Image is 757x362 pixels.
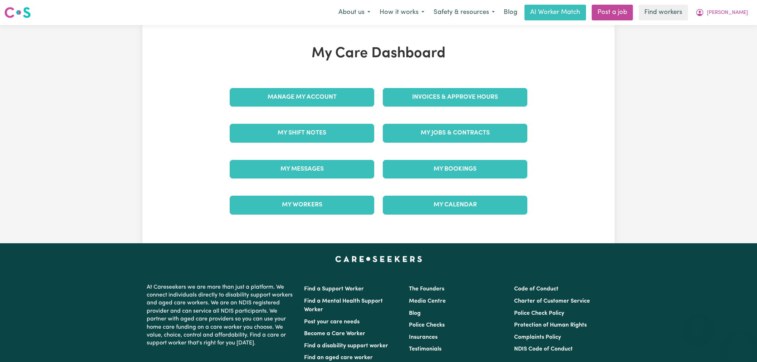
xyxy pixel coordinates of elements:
[592,5,633,20] a: Post a job
[304,319,360,325] a: Post your care needs
[4,6,31,19] img: Careseekers logo
[383,196,527,214] a: My Calendar
[147,280,296,350] p: At Careseekers we are more than just a platform. We connect individuals directly to disability su...
[409,346,441,352] a: Testimonials
[230,88,374,107] a: Manage My Account
[409,310,421,316] a: Blog
[639,5,688,20] a: Find workers
[691,316,705,331] iframe: Close message
[409,334,438,340] a: Insurances
[230,196,374,214] a: My Workers
[514,298,590,304] a: Charter of Customer Service
[728,333,751,356] iframe: Button to launch messaging window
[230,124,374,142] a: My Shift Notes
[4,4,31,21] a: Careseekers logo
[514,286,558,292] a: Code of Conduct
[230,160,374,178] a: My Messages
[304,298,383,313] a: Find a Mental Health Support Worker
[524,5,586,20] a: AI Worker Match
[409,298,446,304] a: Media Centre
[409,322,445,328] a: Police Checks
[335,256,422,262] a: Careseekers home page
[304,355,373,361] a: Find an aged care worker
[514,310,564,316] a: Police Check Policy
[304,286,364,292] a: Find a Support Worker
[409,286,444,292] a: The Founders
[383,124,527,142] a: My Jobs & Contracts
[499,5,522,20] a: Blog
[691,5,753,20] button: My Account
[429,5,499,20] button: Safety & resources
[514,334,561,340] a: Complaints Policy
[225,45,532,62] h1: My Care Dashboard
[514,322,587,328] a: Protection of Human Rights
[707,9,748,17] span: [PERSON_NAME]
[383,160,527,178] a: My Bookings
[334,5,375,20] button: About us
[304,343,388,349] a: Find a disability support worker
[383,88,527,107] a: Invoices & Approve Hours
[304,331,365,337] a: Become a Care Worker
[375,5,429,20] button: How it works
[514,346,573,352] a: NDIS Code of Conduct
